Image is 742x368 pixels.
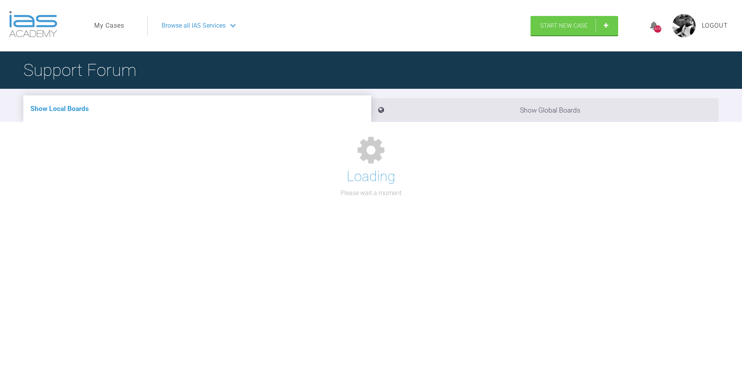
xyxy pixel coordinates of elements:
a: Logout [702,21,728,31]
h1: Loading [347,166,395,188]
a: My Cases [94,21,124,31]
span: Start New Case [540,22,588,29]
li: Show Local Boards [23,95,371,122]
h1: Support Forum [23,56,136,84]
span: Browse all IAS Services [162,21,226,31]
a: Start New Case [531,16,618,35]
div: 614 [654,25,661,33]
li: Show Global Boards [371,98,719,122]
img: profile.png [672,14,696,37]
p: Please wait a moment [340,188,402,198]
img: logo-light.3e3ef733.png [9,11,57,37]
